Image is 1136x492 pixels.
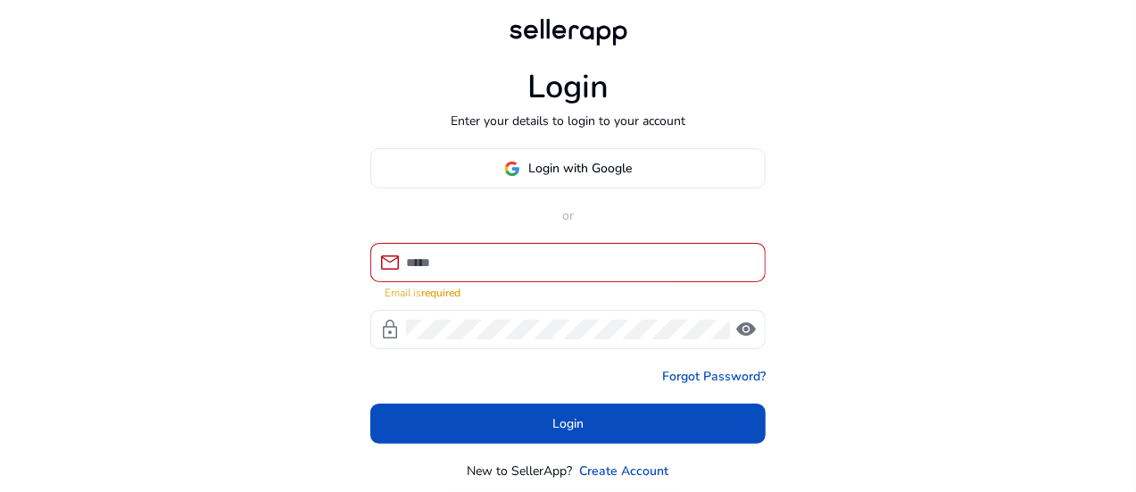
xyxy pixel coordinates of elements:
a: Forgot Password? [662,367,766,386]
p: New to SellerApp? [468,462,573,480]
h1: Login [527,68,609,106]
p: or [370,206,766,225]
span: lock [379,319,401,340]
span: Login [552,414,584,433]
span: visibility [735,319,757,340]
p: Enter your details to login to your account [451,112,685,130]
a: Create Account [580,462,669,480]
